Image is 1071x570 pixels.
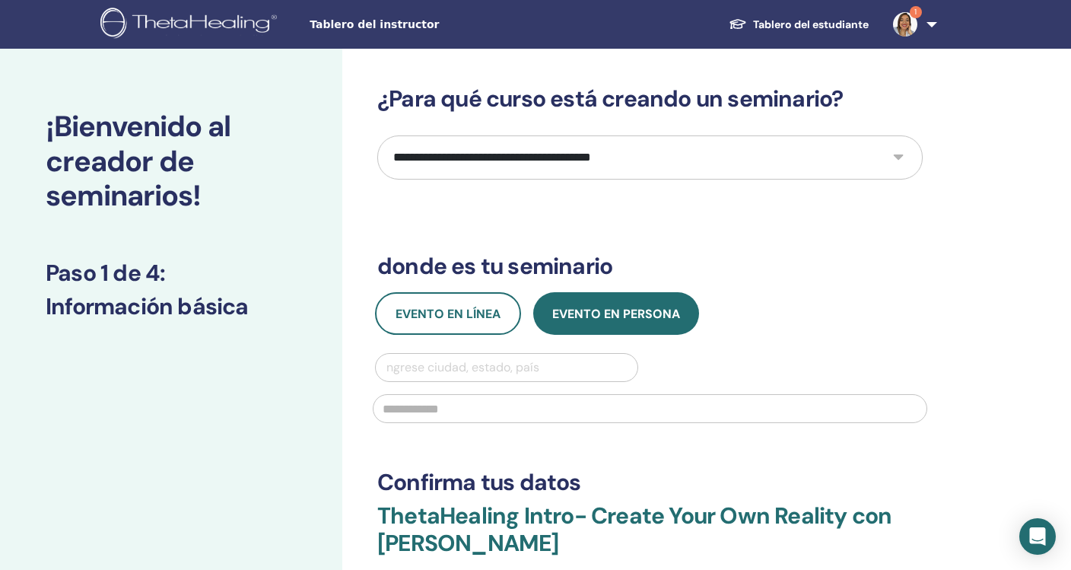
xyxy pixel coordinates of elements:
span: Evento en línea [396,306,501,322]
span: Tablero del instructor [310,17,538,33]
h3: Paso 1 de 4 : [46,260,297,287]
h3: ¿Para qué curso está creando un seminario? [377,85,923,113]
span: 1 [910,6,922,18]
span: Evento en persona [552,306,680,322]
img: logo.png [100,8,282,42]
a: Tablero del estudiante [717,11,881,39]
button: Evento en línea [375,292,521,335]
h3: donde es tu seminario [377,253,923,280]
button: Evento en persona [533,292,699,335]
img: default.jpg [893,12,917,37]
div: Open Intercom Messenger [1019,518,1056,555]
h3: Confirma tus datos [377,469,923,496]
h2: ¡Bienvenido al creador de seminarios! [46,110,297,214]
img: graduation-cap-white.svg [729,18,747,30]
h3: Información básica [46,293,297,320]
